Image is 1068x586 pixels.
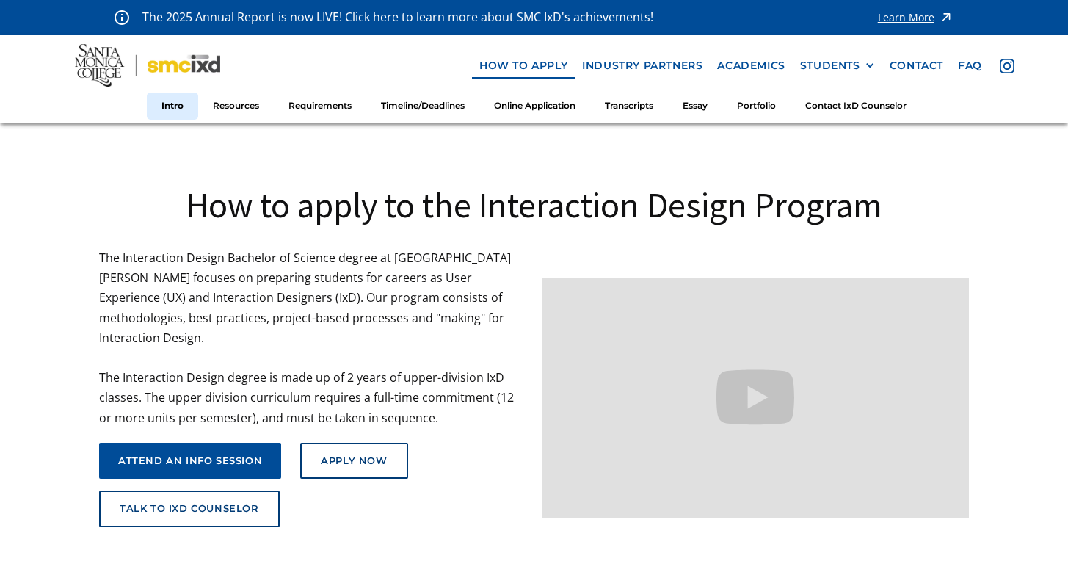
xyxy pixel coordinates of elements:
a: Transcripts [590,93,668,120]
a: Online Application [479,93,590,120]
div: STUDENTS [800,59,860,72]
a: Requirements [274,93,366,120]
div: Learn More [878,12,934,23]
a: how to apply [472,52,575,79]
a: attend an info session [99,443,281,480]
a: Academics [710,52,792,79]
a: faq [951,52,989,79]
a: Essay [668,93,722,120]
img: icon - instagram [1000,59,1014,73]
iframe: Design your future with a Bachelor's Degree in Interaction Design from Santa Monica College [542,278,970,518]
a: Apply Now [300,443,407,480]
a: industry partners [575,52,710,79]
p: The Interaction Design Bachelor of Science degree at [GEOGRAPHIC_DATA][PERSON_NAME] focuses on pr... [99,248,527,428]
img: icon - arrow - alert [939,7,953,27]
div: attend an info session [118,455,262,467]
a: Learn More [878,7,953,27]
div: STUDENTS [800,59,875,72]
a: Resources [198,93,274,120]
a: Portfolio [722,93,791,120]
div: talk to ixd counselor [120,503,259,515]
p: The 2025 Annual Report is now LIVE! Click here to learn more about SMC IxD's achievements! [142,7,655,27]
img: icon - information - alert [115,10,129,25]
a: talk to ixd counselor [99,491,280,527]
img: Santa Monica College - SMC IxD logo [75,44,221,87]
div: Apply Now [321,455,387,467]
a: Contact IxD Counselor [791,93,921,120]
a: Timeline/Deadlines [366,93,479,120]
h1: How to apply to the Interaction Design Program [99,182,969,228]
a: contact [882,52,951,79]
a: Intro [147,93,198,120]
